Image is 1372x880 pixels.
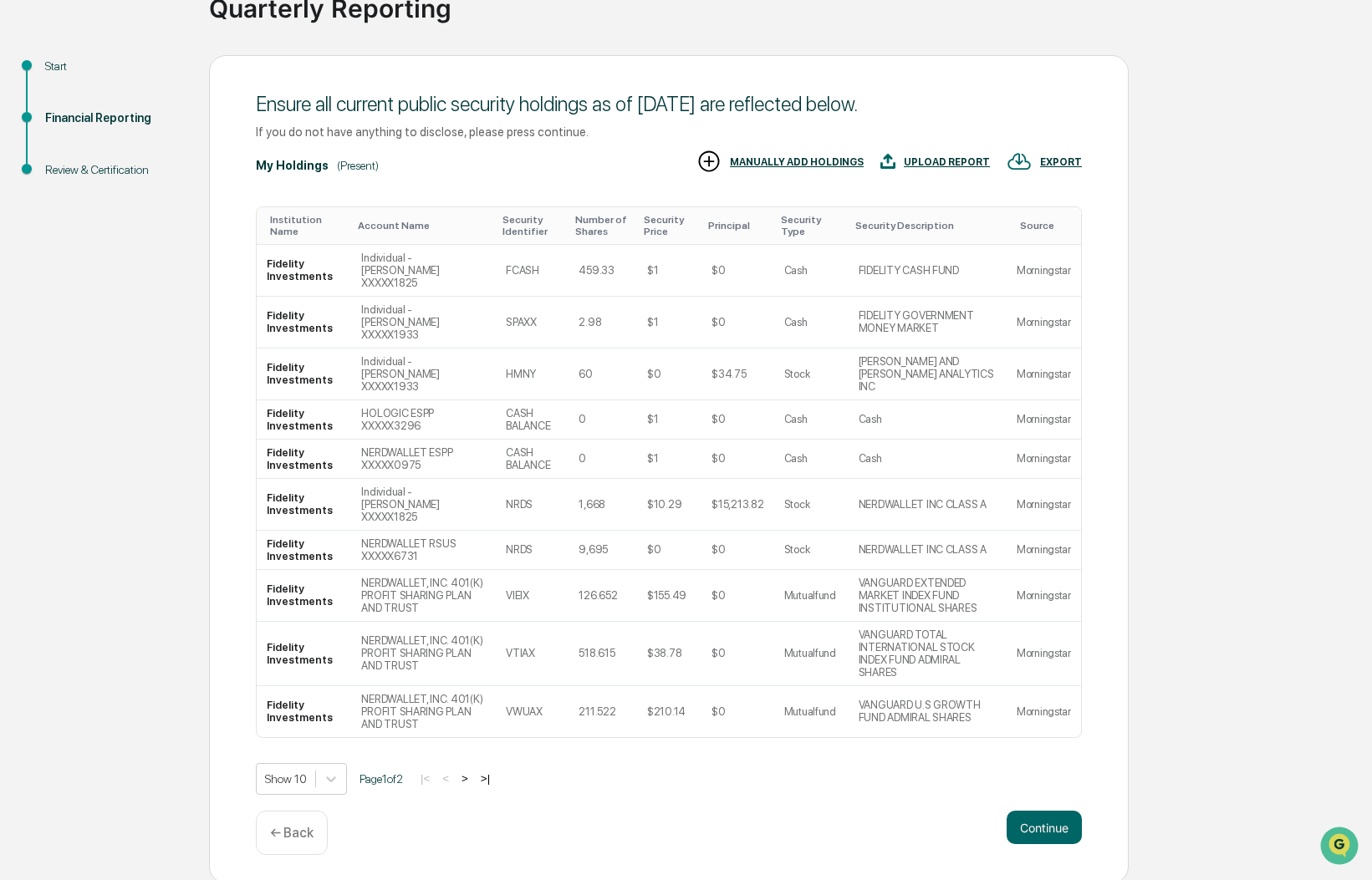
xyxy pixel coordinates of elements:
td: 0 [569,440,637,479]
td: NERDWALLET, INC. 401(K) PROFIT SHARING PLAN AND TRUST [351,622,496,686]
td: Cash [774,440,849,479]
img: UPLOAD REPORT [880,149,895,174]
td: $0 [701,245,773,297]
td: VANGUARD TOTAL INTERNATIONAL STOCK INDEX FUND ADMIRAL SHARES [849,622,1007,686]
div: Toggle SortBy [644,214,695,237]
button: |< [416,771,435,786]
span: Pylon [166,283,202,296]
td: Morningstar [1007,297,1081,348]
button: Continue [1007,811,1082,844]
div: UPLOAD REPORT [904,156,990,168]
div: Review & Certification [45,161,182,179]
td: $1 [637,297,701,348]
td: Individual - [PERSON_NAME] XXXXX1825 [351,245,496,297]
td: Mutualfund [774,570,849,622]
td: VWUAX [496,686,569,737]
td: SPAXX [496,297,569,348]
td: Fidelity Investments [257,479,351,531]
td: VTIAX [496,622,569,686]
td: $0 [701,686,773,737]
td: VANGUARD U.S GROWTH FUND ADMIRAL SHARES [849,686,1007,737]
td: Morningstar [1007,440,1081,479]
td: Morningstar [1007,622,1081,686]
div: My Holdings [256,159,329,172]
td: $0 [701,440,773,479]
td: 9,695 [569,531,637,570]
td: FIDELITY CASH FUND [849,245,1007,297]
div: We're available if you need us! [57,145,212,158]
img: EXPORT [1007,149,1032,174]
td: Fidelity Investments [257,570,351,622]
td: [PERSON_NAME] AND [PERSON_NAME] ANALYTICS INC [849,348,1007,400]
td: NRDS [496,531,569,570]
a: 🔎Data Lookup [10,236,112,266]
iframe: Open customer support [1318,825,1364,870]
td: $0 [701,297,773,348]
td: NERDWALLET RSUS XXXXX6731 [351,531,496,570]
div: Toggle SortBy [502,214,562,237]
td: 2.98 [569,297,637,348]
div: Financial Reporting [45,109,182,127]
td: $210.14 [637,686,701,737]
p: ← Back [270,825,314,841]
div: Ensure all current public security holdings as of [DATE] are reflected below. [256,92,1082,116]
td: Fidelity Investments [257,531,351,570]
div: Start new chat [57,128,274,145]
td: NERDWALLET INC CLASS A [849,531,1007,570]
td: 459.33 [569,245,637,297]
td: NRDS [496,479,569,531]
td: 60 [569,348,637,400]
span: Attestations [138,211,207,227]
td: Mutualfund [774,622,849,686]
div: Toggle SortBy [708,220,767,231]
img: 1746055101610-c473b297-6a78-478c-a979-82029cc54cd1 [17,128,47,158]
td: $0 [701,531,773,570]
td: Stock [774,479,849,531]
td: $0 [701,400,773,440]
div: Toggle SortBy [358,220,489,231]
a: Powered byPylon [118,282,202,296]
a: 🖐️Preclearance [10,204,115,234]
td: Fidelity Investments [257,400,351,440]
td: CASH BALANCE [496,440,569,479]
td: 1,668 [569,479,637,531]
td: Stock [774,531,849,570]
td: $10.29 [637,479,701,531]
td: Morningstar [1007,570,1081,622]
button: >| [476,771,495,786]
td: $34.75 [701,348,773,400]
td: Morningstar [1007,479,1081,531]
td: Morningstar [1007,348,1081,400]
div: (Present) [337,159,379,172]
td: VANGUARD EXTENDED MARKET INDEX FUND INSTITUTIONAL SHARES [849,570,1007,622]
td: HOLOGIC ESPP XXXXX3296 [351,400,496,440]
div: If you do not have anything to disclose, please press continue. [256,125,1082,139]
td: $1 [637,440,701,479]
td: Morningstar [1007,400,1081,440]
td: $1 [637,400,701,440]
td: Individual - [PERSON_NAME] XXXXX1933 [351,297,496,348]
div: Toggle SortBy [270,214,344,237]
td: Cash [774,400,849,440]
td: 211.522 [569,686,637,737]
td: Fidelity Investments [257,622,351,686]
td: Fidelity Investments [257,245,351,297]
a: 🗄️Attestations [115,204,214,234]
td: FCASH [496,245,569,297]
div: 🖐️ [17,212,30,226]
td: $38.78 [637,622,701,686]
div: Start [45,58,182,75]
div: Toggle SortBy [1020,220,1074,231]
td: $155.49 [637,570,701,622]
td: $0 [637,531,701,570]
td: Fidelity Investments [257,686,351,737]
td: Cash [774,245,849,297]
td: Morningstar [1007,686,1081,737]
td: Fidelity Investments [257,297,351,348]
button: Start new chat [284,133,304,153]
td: $1 [637,245,701,297]
td: FIDELITY GOVERNMENT MONEY MARKET [849,297,1007,348]
div: Toggle SortBy [575,214,630,237]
